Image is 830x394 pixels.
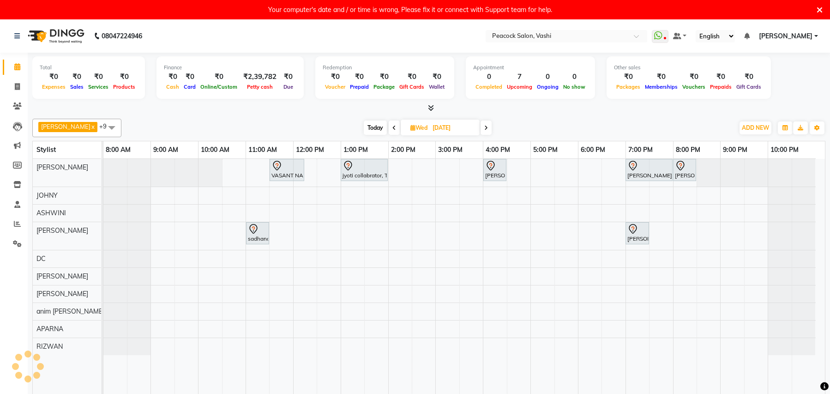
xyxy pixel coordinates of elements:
div: VASANT NAAG, TK01, 11:30 AM-12:15 PM, SR. CUT MEN [271,160,303,180]
span: Petty cash [245,84,275,90]
div: ₹0 [371,72,397,82]
img: logo [24,23,87,49]
div: 7 [505,72,535,82]
span: ADD NEW [742,124,769,131]
div: ₹0 [68,72,86,82]
span: Card [181,84,198,90]
input: 2025-09-03 [430,121,476,135]
span: [PERSON_NAME] [41,123,90,130]
div: Redemption [323,64,447,72]
span: Voucher [323,84,348,90]
a: 10:00 AM [198,143,232,157]
span: Sales [68,84,86,90]
div: jyoti collabrator, TK02, 01:00 PM-02:00 PM, OLAPLEX TREAT [MEDIUM WOMEN] [342,160,387,180]
a: 10:00 PM [768,143,801,157]
a: 2:00 PM [389,143,418,157]
span: Wed [408,124,430,131]
span: APARNA [36,325,63,333]
div: [PERSON_NAME], TK04, 04:00 PM-04:30 PM, MEN HAIR CUT [484,160,505,180]
div: [PERSON_NAME]., TK03, 07:00 PM-08:00 PM, HAIRCUT WOMEN [626,160,672,180]
span: Stylist [36,145,56,154]
span: Memberships [643,84,680,90]
span: Packages [614,84,643,90]
a: 9:00 PM [721,143,750,157]
span: [PERSON_NAME] [36,226,88,235]
span: [PERSON_NAME] [759,31,812,41]
a: 11:00 AM [246,143,279,157]
span: Upcoming [505,84,535,90]
a: 9:00 AM [151,143,180,157]
div: [PERSON_NAME]., TK03, 08:00 PM-08:30 PM, HAIR TRIM [WOMEN] [674,160,695,180]
span: Gift Cards [397,84,427,90]
span: Wallet [427,84,447,90]
div: ₹0 [280,72,296,82]
div: ₹0 [734,72,764,82]
span: Completed [473,84,505,90]
a: 7:00 PM [626,143,655,157]
div: ₹0 [348,72,371,82]
span: Package [371,84,397,90]
b: 08047224946 [102,23,142,49]
div: ₹0 [198,72,240,82]
span: RIZWAN [36,342,63,351]
div: 0 [561,72,588,82]
div: ₹0 [614,72,643,82]
span: anim [PERSON_NAME] [36,307,104,315]
span: Services [86,84,111,90]
div: ₹0 [680,72,708,82]
div: ₹0 [181,72,198,82]
span: No show [561,84,588,90]
a: 4:00 PM [483,143,512,157]
span: +9 [99,122,114,130]
span: Cash [164,84,181,90]
div: ₹0 [86,72,111,82]
span: ASHWINI [36,209,66,217]
div: ₹0 [111,72,138,82]
span: Online/Custom [198,84,240,90]
span: [PERSON_NAME] [36,290,88,298]
div: ₹0 [643,72,680,82]
a: 8:00 PM [674,143,703,157]
span: Due [281,84,295,90]
span: Prepaids [708,84,734,90]
div: 0 [535,72,561,82]
div: ₹0 [397,72,427,82]
div: ₹0 [164,72,181,82]
div: ₹0 [427,72,447,82]
div: Your computer's date and / or time is wrong, Please fix it or connect with Support team for help. [268,4,552,16]
div: 0 [473,72,505,82]
span: Expenses [40,84,68,90]
a: x [90,123,95,130]
span: Products [111,84,138,90]
div: [PERSON_NAME]., TK03, 07:00 PM-07:30 PM, HEAD MASSAGE (MEN) [626,224,648,243]
span: DC [36,255,46,263]
span: Today [364,121,387,135]
div: Finance [164,64,296,72]
a: 6:00 PM [578,143,607,157]
div: Appointment [473,64,588,72]
span: Ongoing [535,84,561,90]
div: sadhana, TK05, 11:00 AM-11:30 AM, SAREE DRAPE (BEGAINS AT) [247,224,268,243]
div: Other sales [614,64,764,72]
div: Total [40,64,138,72]
a: 8:00 AM [103,143,133,157]
a: 3:00 PM [436,143,465,157]
span: Prepaid [348,84,371,90]
a: 5:00 PM [531,143,560,157]
div: ₹0 [323,72,348,82]
span: Vouchers [680,84,708,90]
div: ₹0 [708,72,734,82]
div: ₹0 [40,72,68,82]
a: 12:00 PM [294,143,326,157]
a: 1:00 PM [341,143,370,157]
span: [PERSON_NAME] [36,272,88,280]
div: ₹2,39,782 [240,72,280,82]
span: JOHNY [36,191,58,200]
span: Gift Cards [734,84,764,90]
button: ADD NEW [740,121,771,134]
span: [PERSON_NAME] [36,163,88,171]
